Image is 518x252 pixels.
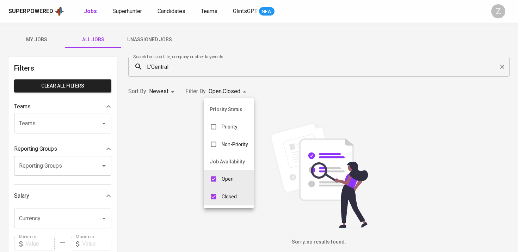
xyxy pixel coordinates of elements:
[222,193,237,200] p: Closed
[222,175,234,182] p: Open
[222,123,238,130] p: Priority
[204,101,254,118] li: Priority Status
[222,141,248,148] p: Non-Priority
[204,153,254,170] li: Job Availability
